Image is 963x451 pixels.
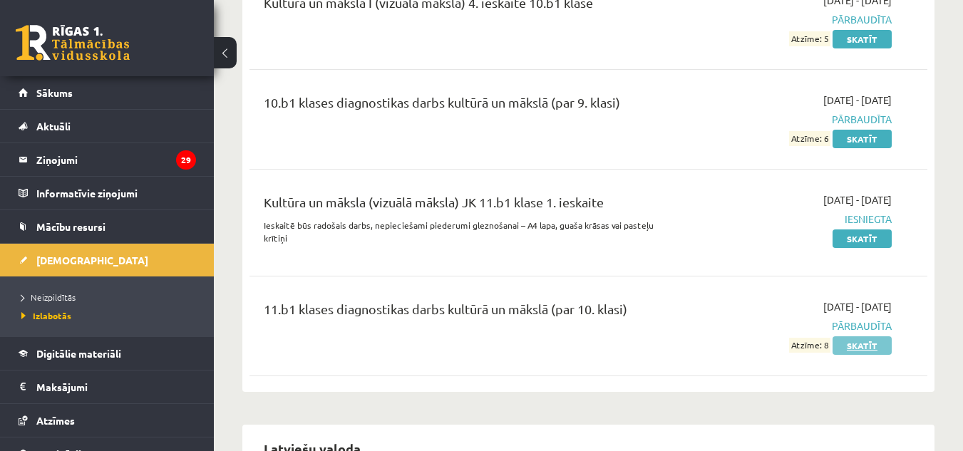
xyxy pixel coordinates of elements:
[789,131,830,146] span: Atzīme: 6
[696,212,892,227] span: Iesniegta
[19,337,196,370] a: Digitālie materiāli
[696,318,892,333] span: Pārbaudīta
[21,309,200,322] a: Izlabotās
[264,93,675,119] div: 10.b1 klases diagnostikas darbs kultūrā un mākslā (par 9. klasi)
[19,210,196,243] a: Mācību resursi
[36,120,71,133] span: Aktuāli
[833,336,892,355] a: Skatīt
[36,220,105,233] span: Mācību resursi
[19,76,196,109] a: Sākums
[19,404,196,437] a: Atzīmes
[264,299,675,326] div: 11.b1 klases diagnostikas darbs kultūrā un mākslā (par 10. klasi)
[789,338,830,353] span: Atzīme: 8
[19,244,196,276] a: [DEMOGRAPHIC_DATA]
[264,192,675,219] div: Kultūra un māksla (vizuālā māksla) JK 11.b1 klase 1. ieskaite
[19,143,196,176] a: Ziņojumi29
[696,12,892,27] span: Pārbaudīta
[823,299,892,314] span: [DATE] - [DATE]
[36,86,73,99] span: Sākums
[19,370,196,403] a: Maksājumi
[21,310,71,321] span: Izlabotās
[789,31,830,46] span: Atzīme: 5
[176,150,196,170] i: 29
[19,177,196,209] a: Informatīvie ziņojumi
[833,30,892,48] a: Skatīt
[16,25,130,61] a: Rīgas 1. Tālmācības vidusskola
[36,254,148,266] span: [DEMOGRAPHIC_DATA]
[264,219,675,244] p: Ieskaitē būs radošais darbs, nepieciešami piederumi gleznošanai – A4 lapa, guaša krāsas vai paste...
[823,192,892,207] span: [DATE] - [DATE]
[833,130,892,148] a: Skatīt
[36,177,196,209] legend: Informatīvie ziņojumi
[36,414,75,427] span: Atzīmes
[21,291,200,304] a: Neizpildītās
[833,229,892,248] a: Skatīt
[696,112,892,127] span: Pārbaudīta
[823,93,892,108] span: [DATE] - [DATE]
[36,347,121,360] span: Digitālie materiāli
[36,143,196,176] legend: Ziņojumi
[21,291,76,303] span: Neizpildītās
[19,110,196,142] a: Aktuāli
[36,370,196,403] legend: Maksājumi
